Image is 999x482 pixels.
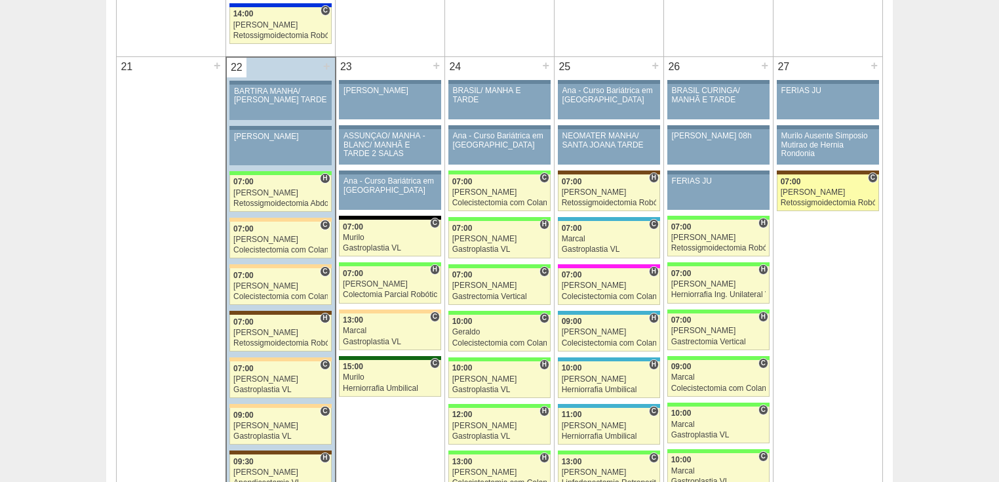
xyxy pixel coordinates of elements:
[448,268,551,305] a: C 07:00 [PERSON_NAME] Gastrectomia Vertical
[667,403,770,407] div: Key: Brasil
[758,358,768,369] span: Consultório
[343,269,363,278] span: 07:00
[672,87,766,104] div: BRASIL CURINGA/ MANHÃ E TARDE
[671,233,766,242] div: [PERSON_NAME]
[667,407,770,443] a: C 10:00 Marcal Gastroplastia VL
[562,177,582,186] span: 07:00
[649,313,659,323] span: Hospital
[320,452,330,463] span: Hospital
[229,311,331,315] div: Key: Santa Joana
[233,21,328,30] div: [PERSON_NAME]
[667,216,770,220] div: Key: Brasil
[343,222,363,231] span: 07:00
[229,126,331,130] div: Key: Aviso
[343,233,437,242] div: Murilo
[758,451,768,462] span: Consultório
[667,174,770,210] a: FERIAS JU
[774,57,794,77] div: 27
[649,219,659,230] span: Consultório
[229,218,331,222] div: Key: Bartira
[343,291,437,299] div: Colectomia Parcial Robótica
[448,129,551,165] a: Ana - Curso Bariátrica em [GEOGRAPHIC_DATA]
[671,280,766,289] div: [PERSON_NAME]
[649,406,659,416] span: Consultório
[339,129,441,165] a: ASSUNÇÃO/ MANHÃ -BLANC/ MANHÃ E TARDE 2 SALAS
[781,132,875,158] div: Murilo Ausente Simposio Mutirao de Hernia Rondonia
[562,363,582,372] span: 10:00
[667,313,770,350] a: H 07:00 [PERSON_NAME] Gastrectomia Vertical
[452,363,473,372] span: 10:00
[233,246,328,254] div: Colecistectomia com Colangiografia VL
[233,375,328,384] div: [PERSON_NAME]
[452,292,547,301] div: Gastrectomia Vertical
[320,220,330,230] span: Consultório
[339,174,441,210] a: Ana - Curso Bariátrica em [GEOGRAPHIC_DATA]
[781,177,801,186] span: 07:00
[671,338,766,346] div: Gastrectomia Vertical
[452,457,473,466] span: 13:00
[448,174,551,211] a: C 07:00 [PERSON_NAME] Colecistectomia com Colangiografia VL
[343,327,437,335] div: Marcal
[229,175,331,212] a: H 07:00 [PERSON_NAME] Retossigmoidectomia Abdominal VL
[539,359,549,370] span: Hospital
[562,317,582,326] span: 09:00
[758,311,768,322] span: Hospital
[540,57,551,74] div: +
[343,338,437,346] div: Gastroplastia VL
[649,452,659,463] span: Consultório
[452,224,473,233] span: 07:00
[558,174,660,211] a: H 07:00 [PERSON_NAME] Retossigmoidectomia Robótica
[229,408,331,445] a: C 09:00 [PERSON_NAME] Gastroplastia VL
[234,132,327,141] div: [PERSON_NAME]
[562,422,657,430] div: [PERSON_NAME]
[448,125,551,129] div: Key: Aviso
[448,451,551,454] div: Key: Brasil
[339,84,441,119] a: [PERSON_NAME]
[229,404,331,408] div: Key: Bartira
[229,130,331,165] a: [PERSON_NAME]
[339,220,441,256] a: C 07:00 Murilo Gastroplastia VL
[339,313,441,350] a: C 13:00 Marcal Gastroplastia VL
[671,362,692,371] span: 09:00
[343,244,437,252] div: Gastroplastia VL
[777,174,879,211] a: C 07:00 [PERSON_NAME] Retossigmoidectomia Robótica
[448,264,551,268] div: Key: Brasil
[664,57,684,77] div: 26
[667,356,770,360] div: Key: Brasil
[672,177,766,186] div: FERIAS JU
[667,262,770,266] div: Key: Brasil
[233,329,328,337] div: [PERSON_NAME]
[562,132,656,149] div: NEOMATER MANHÃ/ SANTA JOANA TARDE
[558,80,660,84] div: Key: Aviso
[671,384,766,393] div: Colecistectomia com Colangiografia VL
[339,80,441,84] div: Key: Aviso
[539,266,549,277] span: Consultório
[539,219,549,230] span: Hospital
[234,87,327,104] div: BARTIRA MANHÃ/ [PERSON_NAME] TARDE
[558,171,660,174] div: Key: Santa Joana
[233,235,328,244] div: [PERSON_NAME]
[667,129,770,165] a: [PERSON_NAME] 08h
[777,84,879,119] a: FERIAS JU
[339,216,441,220] div: Key: Blanc
[868,172,878,183] span: Consultório
[671,373,766,382] div: Marcal
[558,129,660,165] a: NEOMATER MANHÃ/ SANTA JOANA TARDE
[562,386,657,394] div: Herniorrafia Umbilical
[448,311,551,315] div: Key: Brasil
[562,339,657,348] div: Colecistectomia com Colangiografia VL
[758,218,768,228] span: Hospital
[117,57,137,77] div: 21
[233,468,328,477] div: [PERSON_NAME]
[430,264,440,275] span: Hospital
[562,245,657,254] div: Gastroplastia VL
[448,315,551,351] a: C 10:00 Geraldo Colecistectomia com Colangiografia VL
[229,268,331,305] a: C 07:00 [PERSON_NAME] Colecistectomia com Colangiografia VL
[649,266,659,277] span: Hospital
[558,408,660,445] a: C 11:00 [PERSON_NAME] Herniorrafia Umbilical
[671,467,766,475] div: Marcal
[558,221,660,258] a: C 07:00 Marcal Gastroplastia VL
[343,315,363,325] span: 13:00
[452,177,473,186] span: 07:00
[671,409,692,418] span: 10:00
